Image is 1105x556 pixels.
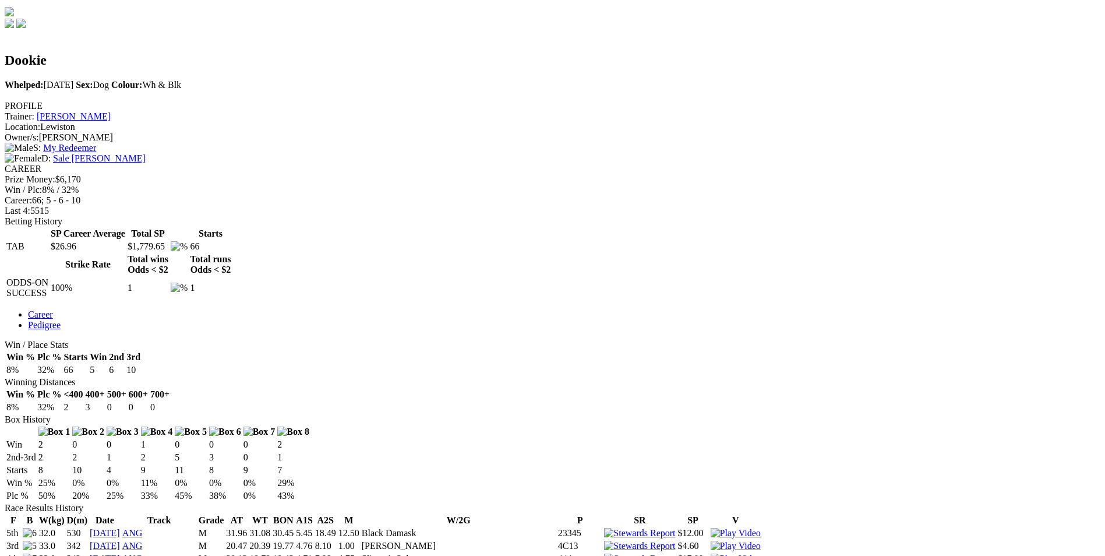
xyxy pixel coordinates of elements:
td: 4 [106,464,139,476]
a: My Redeemer [43,143,96,153]
td: 2 [140,452,174,463]
td: 45% [174,490,207,502]
a: [DATE] [90,541,120,551]
td: 20% [72,490,105,502]
div: $6,170 [5,174,1100,185]
td: 20.47 [225,540,248,552]
td: 33% [140,490,174,502]
td: $26.96 [50,241,126,252]
td: 9 [243,464,276,476]
td: 0 [150,402,170,413]
td: 29% [277,477,310,489]
th: Win % [6,389,36,400]
th: 500+ [107,389,127,400]
th: Total runs Odds < $2 [189,254,231,276]
div: [PERSON_NAME] [5,132,1100,143]
td: Win % [6,477,37,489]
img: 6 [23,528,37,539]
td: 1 [140,439,174,451]
img: Box 4 [141,427,173,437]
td: 2 [72,452,105,463]
td: 0% [243,477,276,489]
td: M [198,527,225,539]
td: 8 [38,464,71,476]
td: 23345 [557,527,603,539]
td: 66 [63,364,88,376]
td: 4C13 [557,540,603,552]
td: 5th [6,527,21,539]
td: 30.45 [272,527,294,539]
td: 1 [106,452,139,463]
a: View replay [711,528,761,538]
th: Starts [63,351,88,363]
td: 6 [108,364,125,376]
h2: Dookie [5,52,1100,68]
th: D(m) [66,515,89,526]
td: 100% [50,277,126,299]
th: Strike Rate [50,254,126,276]
td: 1.00 [338,540,360,552]
a: Sale [PERSON_NAME] [53,153,146,163]
img: Box 3 [107,427,139,437]
span: Career: [5,195,32,205]
td: 0% [106,477,139,489]
td: 8% [6,402,36,413]
span: Dog [76,80,109,90]
td: 2 [277,439,310,451]
td: 18.49 [315,527,337,539]
td: $4.60 [677,540,709,552]
img: % [171,241,188,252]
a: [PERSON_NAME] [37,111,111,121]
td: 0 [72,439,105,451]
a: [DATE] [90,528,120,538]
th: Total wins Odds < $2 [127,254,169,276]
a: Pedigree [28,320,61,330]
a: ANG [122,541,143,551]
th: Plc % [37,351,62,363]
td: 32% [37,402,62,413]
td: Starts [6,464,37,476]
td: 32% [37,364,62,376]
td: 25% [106,490,139,502]
td: ODDS-ON SUCCESS [6,277,49,299]
td: 1 [189,277,231,299]
th: <400 [63,389,83,400]
img: Stewards Report [604,528,675,539]
td: 0 [106,439,139,451]
td: 0 [243,452,276,463]
a: Career [28,309,53,319]
td: TAB [6,241,49,252]
td: 0% [72,477,105,489]
img: Box 6 [209,427,241,437]
img: twitter.svg [16,19,26,28]
a: View replay [711,541,761,551]
td: 1 [127,277,169,299]
img: Play Video [711,541,761,551]
td: 5.45 [295,527,313,539]
th: A2S [315,515,337,526]
th: 400+ [85,389,105,400]
td: 66 [189,241,231,252]
td: 31.96 [225,527,248,539]
th: Win % [6,351,36,363]
td: 43% [277,490,310,502]
td: 1 [277,452,310,463]
td: 10 [126,364,141,376]
div: Race Results History [5,503,1100,513]
td: 8 [209,464,242,476]
span: S: [5,143,41,153]
th: P [557,515,603,526]
th: A1S [295,515,313,526]
th: Date [89,515,121,526]
span: Owner/s: [5,132,39,142]
th: W/2G [361,515,556,526]
td: $1,779.65 [127,241,169,252]
img: Male [5,143,33,153]
div: Box History [5,414,1100,425]
td: 11 [174,464,207,476]
span: [DATE] [5,80,73,90]
td: 342 [66,540,89,552]
img: Box 8 [277,427,309,437]
td: 0% [209,477,242,489]
span: Win / Plc: [5,185,42,195]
